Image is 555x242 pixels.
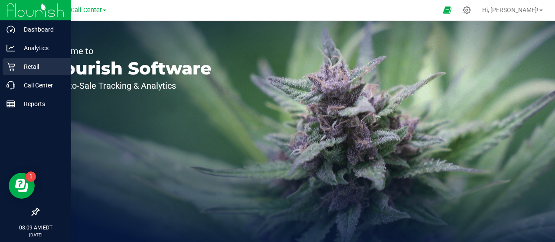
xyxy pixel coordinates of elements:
p: Seed-to-Sale Tracking & Analytics [47,81,212,90]
p: Dashboard [15,24,67,35]
inline-svg: Retail [7,62,15,71]
p: Call Center [15,80,67,90]
p: Retail [15,61,67,72]
inline-svg: Analytics [7,44,15,52]
p: [DATE] [4,232,67,238]
iframe: Resource center unread badge [26,171,36,182]
iframe: Resource center [9,173,35,199]
span: Call Center [71,6,102,14]
inline-svg: Reports [7,100,15,108]
span: Open Ecommerce Menu [437,2,457,19]
inline-svg: Call Center [7,81,15,90]
inline-svg: Dashboard [7,25,15,34]
p: Welcome to [47,47,212,55]
p: 08:09 AM EDT [4,224,67,232]
p: Analytics [15,43,67,53]
div: Manage settings [461,6,472,14]
p: Flourish Software [47,60,212,77]
span: Hi, [PERSON_NAME]! [482,6,539,13]
p: Reports [15,99,67,109]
